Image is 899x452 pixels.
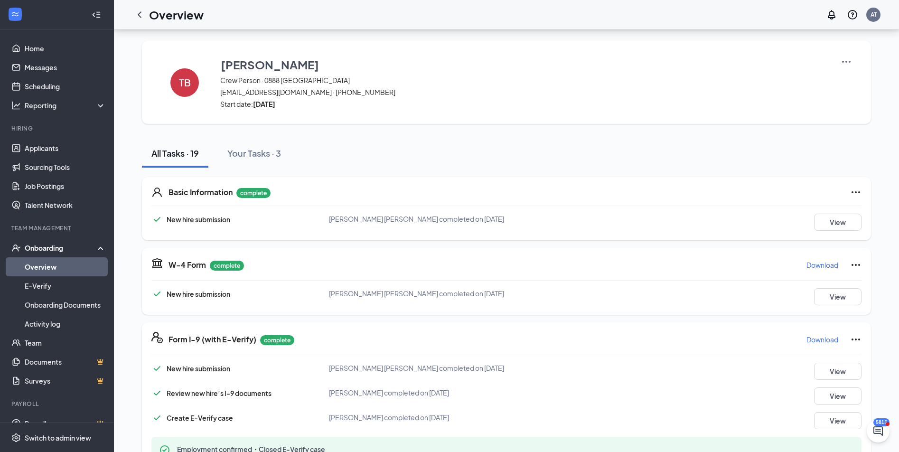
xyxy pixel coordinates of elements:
h5: W-4 Form [169,260,206,270]
a: Talent Network [25,196,106,215]
span: Crew Person · 0888 [GEOGRAPHIC_DATA] [220,75,829,85]
button: View [814,288,862,305]
svg: Ellipses [850,259,862,271]
a: Team [25,333,106,352]
div: 5815 [873,418,890,426]
p: Download [806,335,838,344]
div: Reporting [25,101,106,110]
span: [PERSON_NAME] [PERSON_NAME] completed on [DATE] [329,289,504,298]
span: New hire submission [167,215,230,224]
span: Create E-Verify case [167,414,233,422]
div: Switch to admin view [25,433,91,443]
div: Onboarding [25,243,98,253]
svg: Checkmark [151,288,163,300]
img: More Actions [841,56,852,67]
h5: Form I-9 (with E-Verify) [169,334,256,345]
button: View [814,363,862,380]
svg: UserCheck [11,243,21,253]
div: AT [871,10,877,19]
svg: Collapse [92,10,101,19]
button: View [814,387,862,405]
div: Team Management [11,224,104,232]
h5: Basic Information [169,187,233,198]
strong: [DATE] [253,100,275,108]
a: Messages [25,58,106,77]
a: Activity log [25,314,106,333]
svg: User [151,187,163,198]
span: [PERSON_NAME] [PERSON_NAME] completed on [DATE] [329,215,504,223]
a: E-Verify [25,276,106,295]
svg: TaxGovernmentIcon [151,257,163,269]
a: Sourcing Tools [25,158,106,177]
a: SurveysCrown [25,371,106,390]
span: New hire submission [167,290,230,298]
svg: Ellipses [850,187,862,198]
h1: Overview [149,7,204,23]
svg: Checkmark [151,363,163,374]
span: [PERSON_NAME] completed on [DATE] [329,413,449,422]
a: PayrollCrown [25,414,106,433]
a: Applicants [25,139,106,158]
svg: Checkmark [151,387,163,399]
p: Download [806,260,838,270]
svg: Notifications [826,9,837,20]
a: DocumentsCrown [25,352,106,371]
div: Your Tasks · 3 [227,147,281,159]
svg: QuestionInfo [847,9,858,20]
span: New hire submission [167,364,230,373]
div: All Tasks · 19 [151,147,199,159]
div: Hiring [11,124,104,132]
iframe: Intercom live chat [867,420,890,443]
a: Job Postings [25,177,106,196]
p: complete [210,261,244,271]
svg: ChevronLeft [134,9,145,20]
svg: WorkstreamLogo [10,9,20,19]
span: [EMAIL_ADDRESS][DOMAIN_NAME] · [PHONE_NUMBER] [220,87,829,97]
button: Download [806,257,839,273]
h4: TB [179,79,191,86]
button: View [814,412,862,429]
svg: Analysis [11,101,21,110]
button: View [814,214,862,231]
div: Payroll [11,400,104,408]
svg: Checkmark [151,214,163,225]
button: Download [806,332,839,347]
span: Review new hire’s I-9 documents [167,389,272,397]
svg: Settings [11,433,21,443]
a: Onboarding Documents [25,295,106,314]
p: complete [260,335,294,345]
span: [PERSON_NAME] [PERSON_NAME] completed on [DATE] [329,364,504,372]
svg: Checkmark [151,412,163,424]
span: [PERSON_NAME] completed on [DATE] [329,388,449,397]
span: Start date: [220,99,829,109]
svg: FormI9EVerifyIcon [151,332,163,343]
svg: Ellipses [850,334,862,345]
a: Home [25,39,106,58]
h3: [PERSON_NAME] [221,56,319,73]
p: complete [236,188,271,198]
button: [PERSON_NAME] [220,56,829,73]
button: TB [161,56,208,109]
a: Overview [25,257,106,276]
a: Scheduling [25,77,106,96]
